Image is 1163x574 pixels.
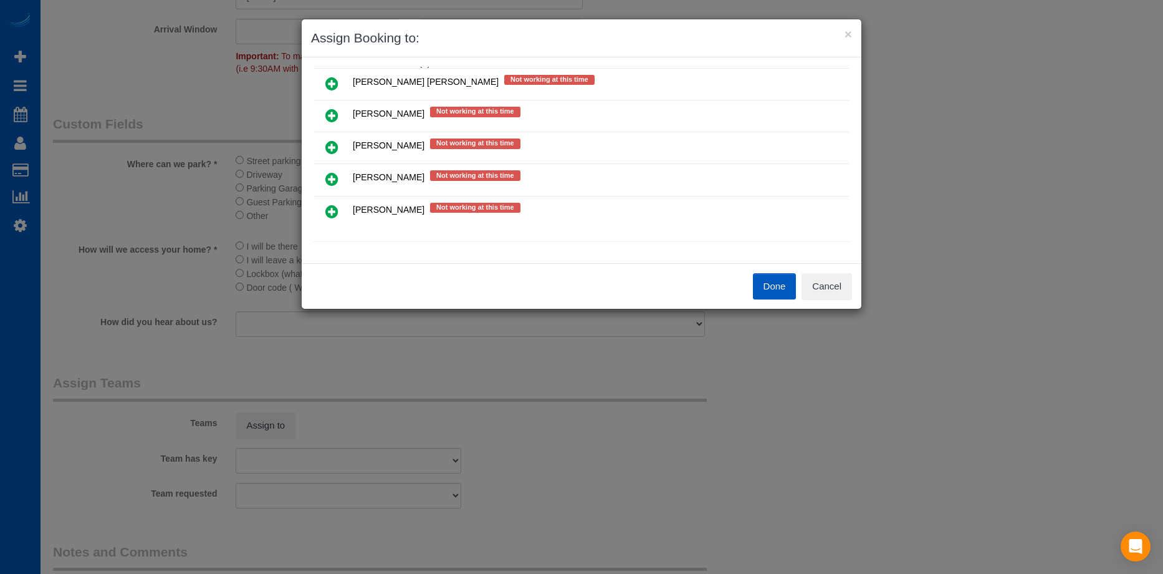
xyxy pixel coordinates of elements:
[802,273,852,299] button: Cancel
[353,77,499,87] span: [PERSON_NAME] [PERSON_NAME]
[430,139,520,148] span: Not working at this time
[353,173,424,183] span: [PERSON_NAME]
[430,203,520,213] span: Not working at this time
[845,27,852,41] button: ×
[430,107,520,117] span: Not working at this time
[753,273,797,299] button: Done
[353,205,424,215] span: [PERSON_NAME]
[311,29,852,47] h3: Assign Booking to:
[504,75,595,85] span: Not working at this time
[353,109,424,119] span: [PERSON_NAME]
[1121,532,1151,562] div: Open Intercom Messenger
[353,141,424,151] span: [PERSON_NAME]
[430,170,520,180] span: Not working at this time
